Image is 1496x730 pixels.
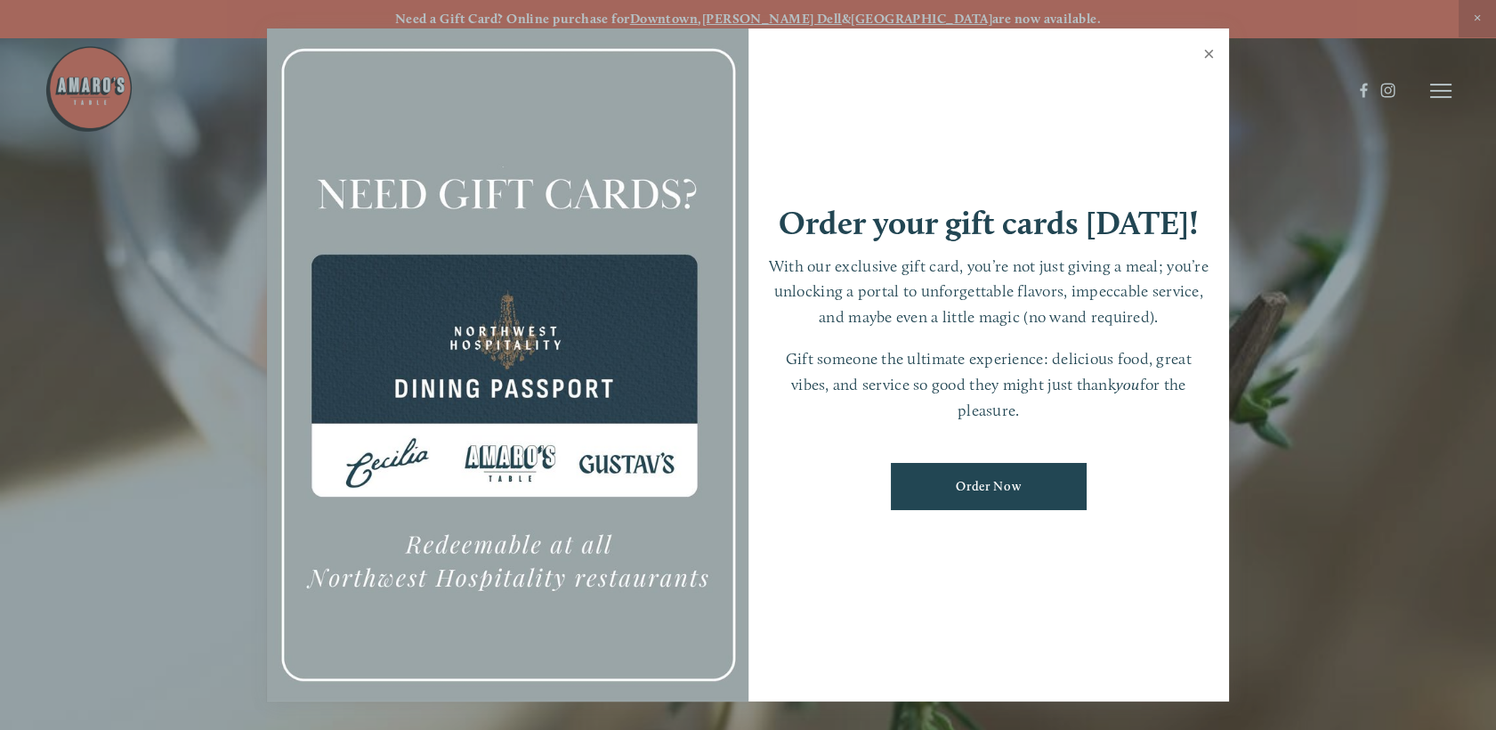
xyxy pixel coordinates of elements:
em: you [1116,375,1140,393]
a: Close [1192,31,1226,81]
h1: Order your gift cards [DATE]! [779,207,1199,239]
a: Order Now [891,463,1087,510]
p: With our exclusive gift card, you’re not just giving a meal; you’re unlocking a portal to unforge... [766,254,1212,330]
p: Gift someone the ultimate experience: delicious food, great vibes, and service so good they might... [766,346,1212,423]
